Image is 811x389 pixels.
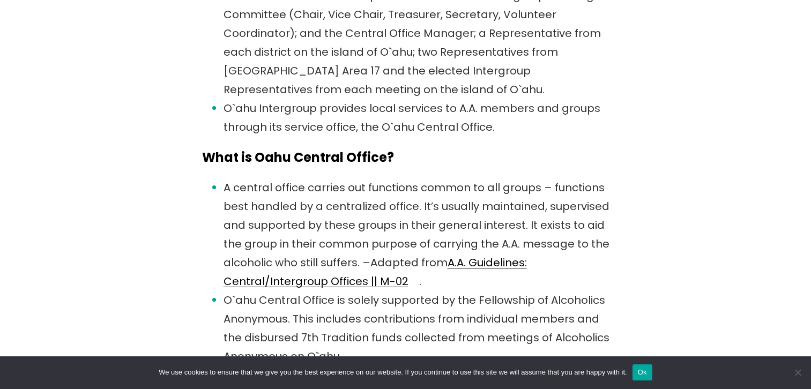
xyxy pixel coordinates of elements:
button: Ok [633,364,652,380]
h4: What is Oahu Central Office? [202,149,609,166]
span: We use cookies to ensure that we give you the best experience on our website. If you continue to ... [159,367,627,378]
li: O`ahu Central Office is solely supported by the Fellowship of Alcoholics Anonymous. This includes... [224,291,609,366]
li: O`ahu Intergroup provides local services to A.A. members and groups through its service office, t... [224,99,609,137]
li: A central office carries out functions common to all groups – functions best handled by a central... [224,178,609,291]
span: No [792,367,803,378]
